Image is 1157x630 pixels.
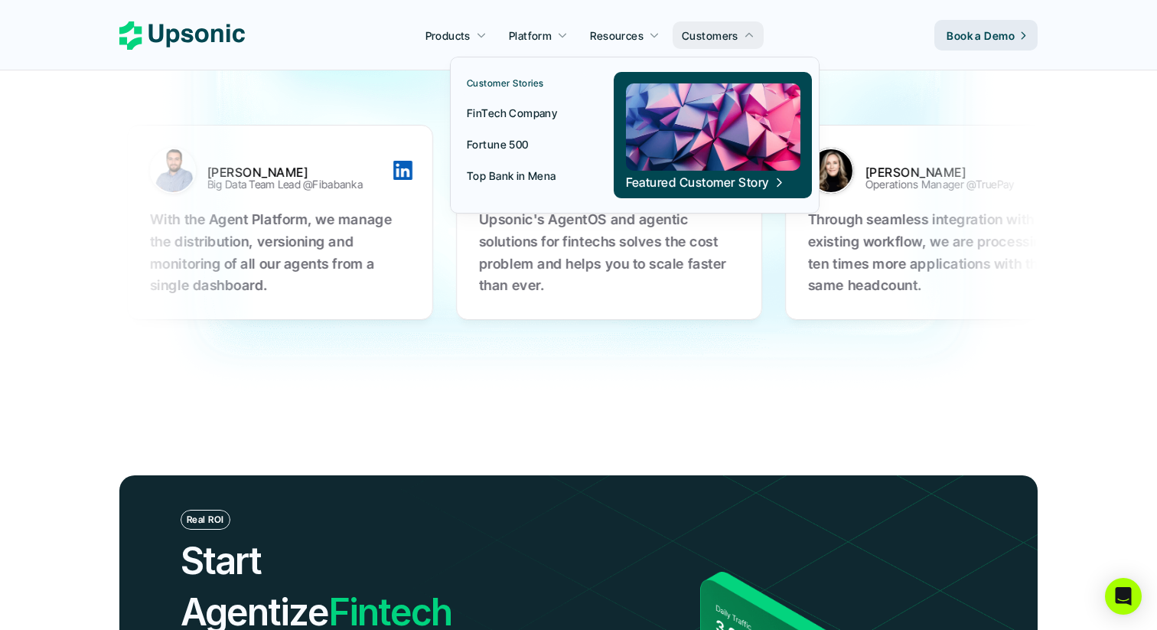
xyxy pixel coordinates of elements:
span: Featured Customer Story [625,175,784,190]
a: FinTech Company [458,99,587,126]
a: Top Bank in Mena [458,162,587,189]
p: With the Agent Platform, we manage the distribution, versioning and monitoring of all our agents ... [148,209,409,297]
p: Big Data Team Lead @Fibabanka [206,175,361,194]
p: Top Bank in Mena [467,168,556,184]
p: [PERSON_NAME] [864,171,1048,175]
p: Real ROI [187,514,224,525]
p: Products [425,28,471,44]
p: Upsonic's AgentOS and agentic solutions for fintechs solves the cost problem and helps you to sca... [477,209,738,297]
p: [PERSON_NAME] [206,171,389,175]
a: Products [416,21,496,49]
div: Open Intercom Messenger [1105,578,1142,615]
p: Operations Manager @TruePay [864,175,1013,194]
p: Resources [590,28,644,44]
p: Fortune 500 [467,136,529,152]
p: Customer Stories [467,78,544,89]
a: Featured Customer Story [614,72,812,198]
p: Platform [509,28,552,44]
a: Fortune 500 [458,130,587,158]
p: Customers [682,28,738,44]
p: Through seamless integration with our existing workflow, we are processing ten times more applica... [807,209,1067,297]
a: Book a Demo [934,20,1038,51]
p: FinTech Company [467,105,557,121]
p: Book a Demo [947,28,1015,44]
p: Featured Customer Story [625,181,768,184]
